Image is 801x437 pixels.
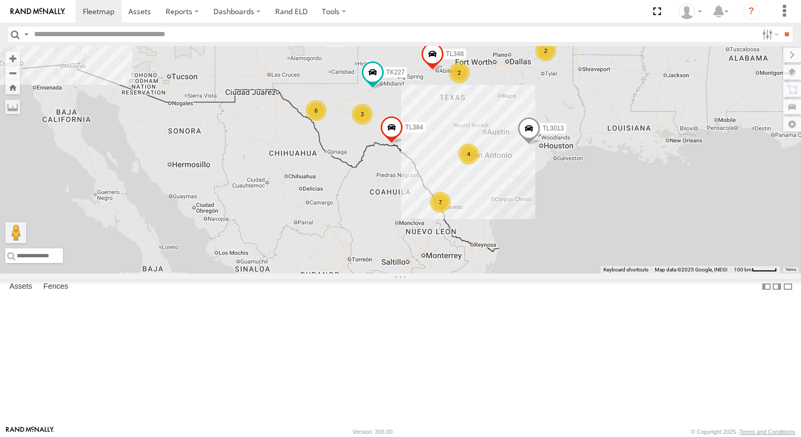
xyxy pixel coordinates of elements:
[38,279,73,294] label: Fences
[783,279,793,294] label: Hide Summary Table
[22,27,30,42] label: Search Query
[743,3,760,20] i: ?
[458,144,479,165] div: 4
[543,125,564,132] span: TL3013
[731,266,780,274] button: Map Scale: 100 km per 44 pixels
[691,429,795,435] div: © Copyright 2025 -
[5,222,26,243] button: Drag Pegman onto the map to open Street View
[758,27,781,42] label: Search Filter Options
[785,268,796,272] a: Terms (opens in new tab)
[734,267,752,272] span: 100 km
[783,117,801,132] label: Map Settings
[5,51,20,65] button: Zoom in
[352,104,373,125] div: 3
[535,40,556,61] div: 2
[446,50,464,58] span: TL348
[5,100,20,114] label: Measure
[5,65,20,80] button: Zoom out
[603,266,648,274] button: Keyboard shortcuts
[6,427,54,437] a: Visit our Website
[449,62,470,83] div: 2
[675,4,706,19] div: Daniel Del Muro
[386,69,405,76] span: TK227
[10,8,65,15] img: rand-logo.svg
[405,124,423,131] span: TL384
[655,267,728,272] span: Map data ©2025 Google, INEGI
[430,192,451,213] div: 7
[306,100,327,121] div: 6
[5,80,20,94] button: Zoom Home
[761,279,772,294] label: Dock Summary Table to the Left
[740,429,795,435] a: Terms and Conditions
[4,279,37,294] label: Assets
[353,429,393,435] div: Version: 306.00
[772,279,782,294] label: Dock Summary Table to the Right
